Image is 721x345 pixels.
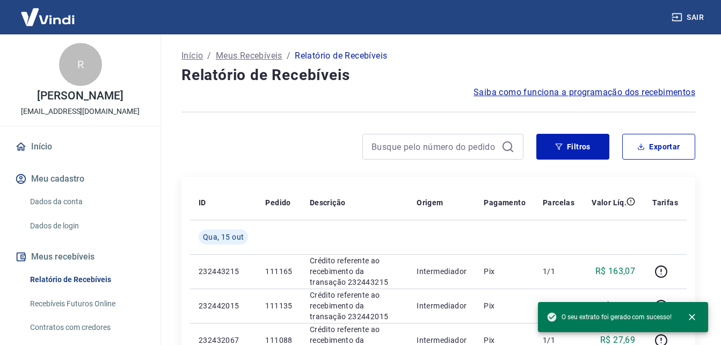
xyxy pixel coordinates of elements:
span: O seu extrato foi gerado com sucesso! [547,312,672,322]
a: Início [13,135,148,159]
p: Pagamento [484,197,526,208]
a: Meus Recebíveis [216,49,282,62]
button: Sair [669,8,708,27]
p: Descrição [310,197,346,208]
a: Contratos com credores [26,317,148,339]
a: Dados de login [26,215,148,237]
button: Filtros [536,134,609,160]
a: Relatório de Recebíveis [26,269,148,291]
input: Busque pelo número do pedido [372,139,497,155]
div: R [59,43,102,86]
span: Qua, 15 out [203,232,244,242]
p: Origem [417,197,443,208]
p: Relatório de Recebíveis [295,49,387,62]
a: Dados da conta [26,191,148,213]
p: 111135 [265,300,292,311]
button: Meu cadastro [13,167,148,191]
p: / [207,49,211,62]
p: [PERSON_NAME] [37,90,123,102]
p: R$ 68,92 [600,299,635,312]
p: Pix [484,300,526,311]
p: R$ 163,07 [595,265,636,278]
p: 232442015 [199,300,248,311]
p: Tarifas [652,197,678,208]
p: Pix [484,266,526,277]
p: 1/1 [543,266,574,277]
p: Intermediador [417,300,467,311]
a: Recebíveis Futuros Online [26,293,148,315]
a: Início [181,49,203,62]
p: Parcelas [543,197,574,208]
button: Exportar [622,134,695,160]
p: 232443215 [199,266,248,277]
p: Crédito referente ao recebimento da transação 232442015 [310,290,399,322]
a: Saiba como funciona a programação dos recebimentos [474,86,695,99]
h4: Relatório de Recebíveis [181,64,695,86]
p: / [287,49,290,62]
img: Vindi [13,1,83,33]
button: Meus recebíveis [13,245,148,269]
p: Pedido [265,197,290,208]
p: 111165 [265,266,292,277]
p: [EMAIL_ADDRESS][DOMAIN_NAME] [21,106,140,117]
p: Crédito referente ao recebimento da transação 232443215 [310,255,399,287]
p: Intermediador [417,266,467,277]
p: 1/1 [543,300,574,311]
p: Valor Líq. [592,197,627,208]
p: ID [199,197,206,208]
